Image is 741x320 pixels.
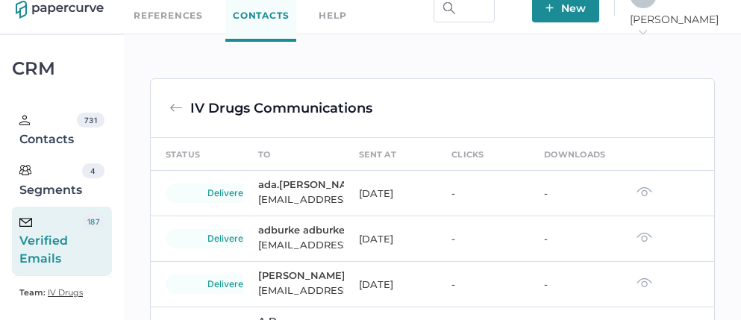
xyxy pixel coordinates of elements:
div: delivered [166,274,291,294]
img: email-icon-black.c777dcea.svg [19,218,32,227]
i: arrow_right [637,27,648,37]
td: [DATE] [344,262,437,307]
div: CRM [12,62,112,75]
a: References [134,7,203,24]
div: [EMAIL_ADDRESS][DOMAIN_NAME] [258,236,342,254]
td: [DATE] [344,216,437,262]
div: [PERSON_NAME] [258,269,342,281]
div: sent at [359,146,396,163]
td: - [437,216,529,262]
div: delivered [166,229,291,248]
td: - [437,171,529,216]
img: papercurve-logo-colour.7244d18c.svg [16,1,104,19]
img: eye-dark-gray.f4908118.svg [637,277,652,288]
div: 187 [83,214,104,229]
div: downloads [544,146,606,163]
img: eye-dark-gray.f4908118.svg [637,186,652,197]
div: adburke adburke [258,224,342,236]
img: segments.b9481e3d.svg [19,164,31,176]
td: - [529,171,622,216]
div: status [166,146,201,163]
img: eye-dark-gray.f4908118.svg [637,232,652,242]
div: IV Drugs Communications [190,98,372,119]
img: person.20a629c4.svg [19,115,30,125]
div: delivered [166,183,291,203]
div: 731 [77,113,104,128]
td: - [529,262,622,307]
td: [DATE] [344,171,437,216]
div: Contacts [19,113,77,148]
span: [PERSON_NAME] [630,13,725,40]
div: ada.[PERSON_NAME].[PERSON_NAME] [258,178,342,190]
td: - [529,216,622,262]
div: 4 [82,163,104,178]
img: search.bf03fe8b.svg [443,2,455,14]
td: - [437,262,529,307]
div: clicks [451,146,484,163]
img: back-arrow-grey.72011ae3.svg [169,101,183,115]
div: to [258,146,271,163]
div: [EMAIL_ADDRESS][DOMAIN_NAME] [258,281,342,299]
div: [EMAIL_ADDRESS][PERSON_NAME][DOMAIN_NAME] [258,190,342,208]
div: help [319,7,346,24]
div: Verified Emails [19,214,83,268]
div: Segments [19,163,82,199]
img: plus-white.e19ec114.svg [545,4,554,12]
span: IV Drugs [48,287,83,298]
a: Team: IV Drugs [19,283,83,301]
